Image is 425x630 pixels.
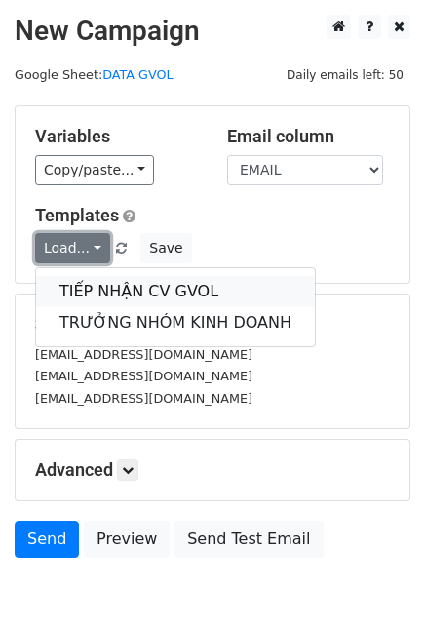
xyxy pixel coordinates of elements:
[36,276,315,307] a: TIẾP NHẬN CV GVOL
[35,205,119,225] a: Templates
[15,67,174,82] small: Google Sheet:
[15,521,79,558] a: Send
[280,67,410,82] a: Daily emails left: 50
[35,155,154,185] a: Copy/paste...
[15,15,410,48] h2: New Campaign
[328,536,425,630] iframe: Chat Widget
[35,233,110,263] a: Load...
[227,126,390,147] h5: Email column
[35,459,390,481] h5: Advanced
[102,67,173,82] a: DATA GVOL
[280,64,410,86] span: Daily emails left: 50
[174,521,323,558] a: Send Test Email
[328,536,425,630] div: Tiện ích trò chuyện
[84,521,170,558] a: Preview
[35,391,252,406] small: [EMAIL_ADDRESS][DOMAIN_NAME]
[36,307,315,338] a: TRƯỞNG NHÓM KINH DOANH
[35,347,252,362] small: [EMAIL_ADDRESS][DOMAIN_NAME]
[35,126,198,147] h5: Variables
[140,233,191,263] button: Save
[35,369,252,383] small: [EMAIL_ADDRESS][DOMAIN_NAME]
